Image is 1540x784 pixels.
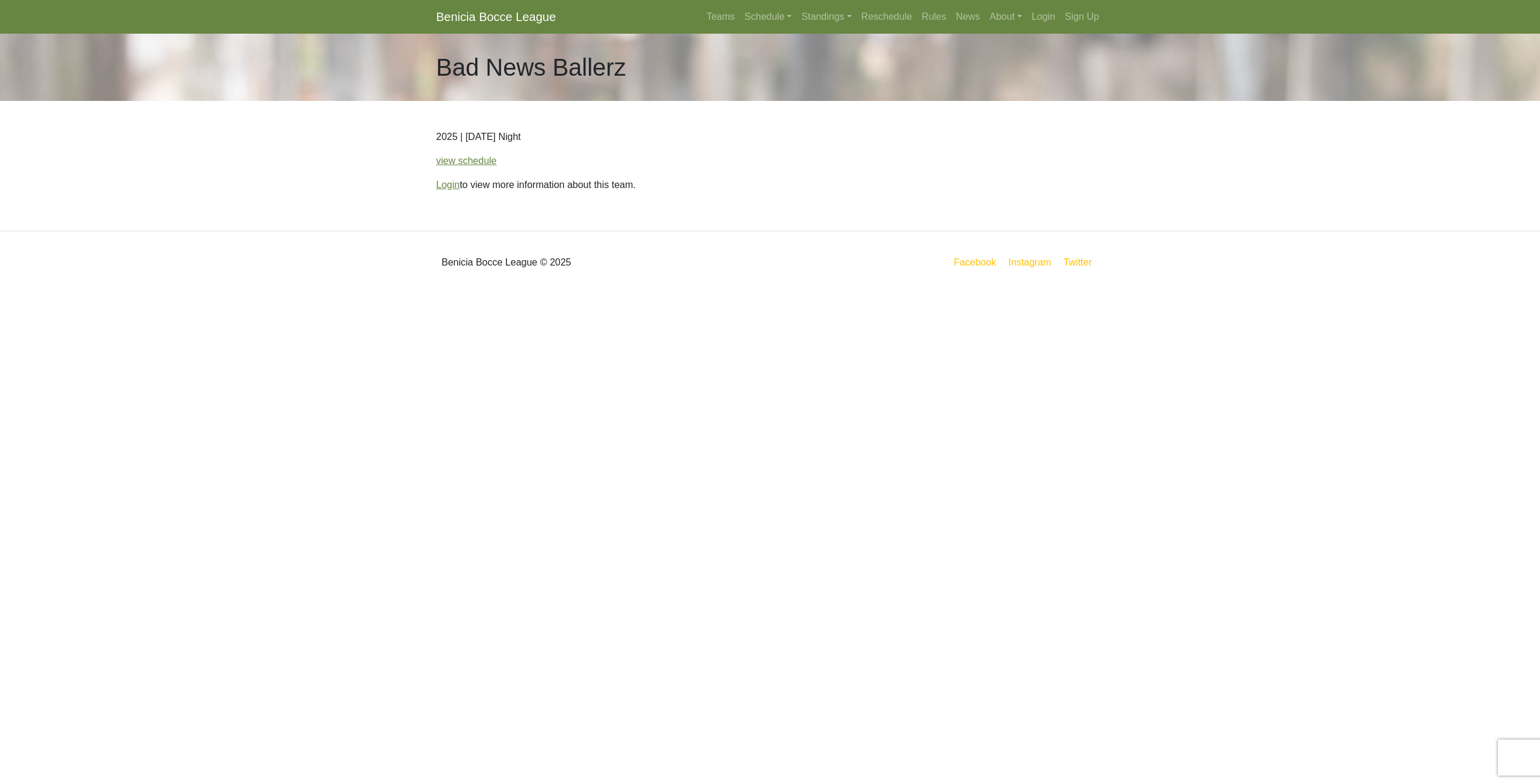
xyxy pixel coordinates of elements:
a: Facebook [952,255,999,270]
a: view schedule [436,156,497,166]
h1: Bad News Ballerz [436,53,626,82]
a: Twitter [1061,255,1101,270]
a: Schedule [740,5,797,29]
p: to view more information about this team. [436,178,1104,192]
a: Benicia Bocce League [436,5,556,29]
a: Instagram [1006,255,1053,270]
a: About [985,5,1027,29]
a: Teams [701,5,739,29]
a: Standings [796,5,856,29]
a: Login [436,180,460,190]
p: 2025 | [DATE] Night [436,130,1104,144]
div: Benicia Bocce League © 2025 [427,241,770,284]
a: Sign Up [1060,5,1104,29]
a: Reschedule [857,5,917,29]
a: Login [1027,5,1060,29]
a: News [951,5,985,29]
a: Rules [917,5,951,29]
